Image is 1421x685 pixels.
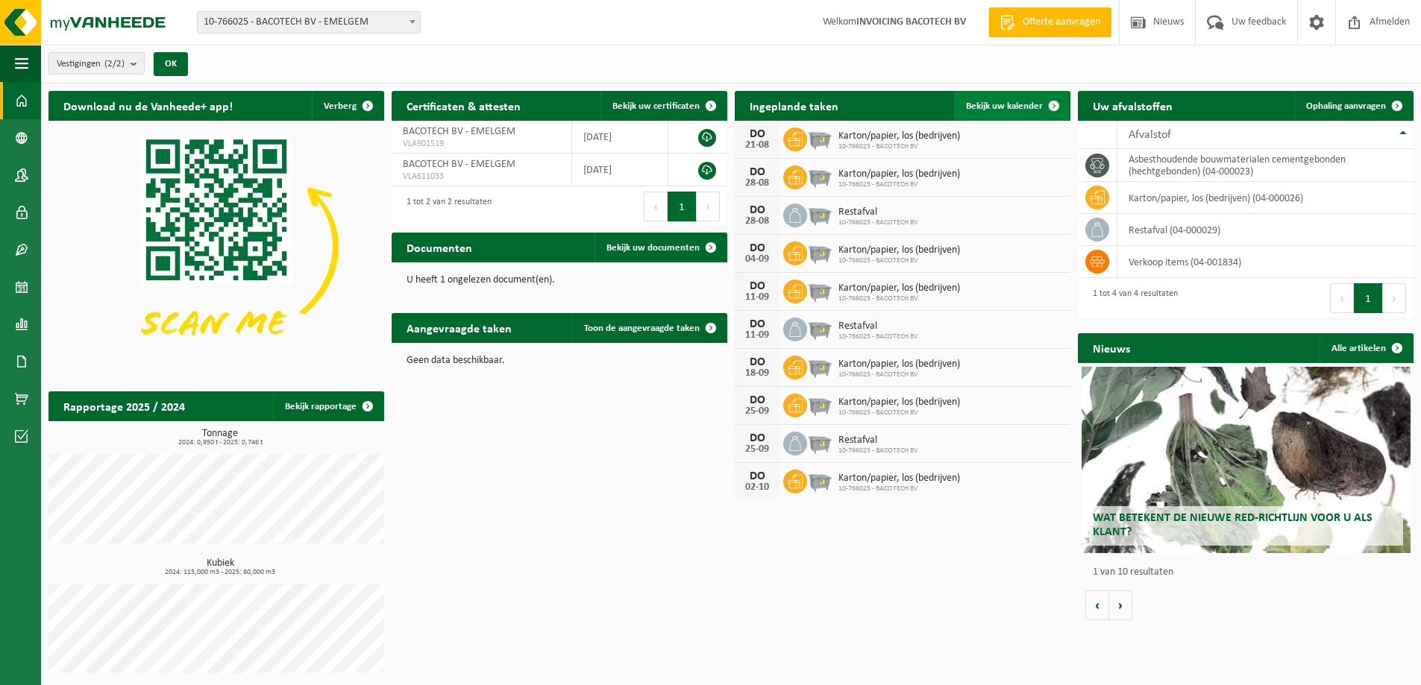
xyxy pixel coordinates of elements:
[392,233,487,262] h2: Documenten
[742,140,772,151] div: 21-08
[1117,182,1414,214] td: karton/papier, los (bedrijven) (04-000026)
[742,318,772,330] div: DO
[742,216,772,227] div: 28-08
[612,101,700,111] span: Bekijk uw certificaten
[838,473,960,484] span: Karton/papier, los (bedrijven)
[697,192,720,221] button: Next
[1085,590,1109,620] button: Vorige
[407,275,712,285] p: U heeft 1 ongelezen document(en).
[1117,214,1414,246] td: restafval (04-000029)
[403,138,560,150] span: VLA901519
[403,171,560,183] span: VLA611033
[742,432,772,444] div: DO
[56,439,384,446] span: 2024: 0,950 t - 2025: 0,746 t
[838,142,960,151] span: 10-766025 - BACOTECH BV
[838,435,918,446] span: Restafval
[742,470,772,482] div: DO
[595,233,726,262] a: Bekijk uw documenten
[407,356,712,366] p: Geen data beschikbaar.
[1085,282,1178,315] div: 1 tot 4 van 4 resultaten
[312,91,383,121] button: Verberg
[988,7,1111,37] a: Offerte aanvragen
[1320,333,1412,363] a: Alle artikelen
[807,315,832,341] img: WB-2500-GAL-GY-01
[807,277,832,303] img: WB-2500-GAL-GY-01
[572,313,726,343] a: Toon de aangevraagde taken
[838,168,960,180] span: Karton/papier, los (bedrijven)
[668,192,697,221] button: 1
[742,482,772,493] div: 02-10
[742,406,772,417] div: 25-09
[807,429,832,455] img: WB-2500-GAL-GY-01
[838,282,960,294] span: Karton/papier, los (bedrijven)
[1019,15,1104,30] span: Offerte aanvragen
[742,242,772,254] div: DO
[742,356,772,368] div: DO
[48,91,248,120] h2: Download nu de Vanheede+ app!
[742,166,772,178] div: DO
[1129,129,1171,141] span: Afvalstof
[742,280,772,292] div: DO
[838,446,918,455] span: 10-766025 - BACOTECH BV
[838,256,960,265] span: 10-766025 - BACOTECH BV
[838,408,960,417] span: 10-766025 - BACOTECH BV
[57,53,125,75] span: Vestigingen
[104,59,125,69] count: (2/2)
[966,101,1043,111] span: Bekijk uw kalender
[1078,91,1188,120] h2: Uw afvalstoffen
[742,368,772,379] div: 18-09
[838,484,960,493] span: 10-766025 - BACOTECH BV
[1109,590,1132,620] button: Volgende
[1354,283,1383,313] button: 1
[807,239,832,265] img: WB-2500-GAL-GY-01
[807,125,832,151] img: WB-2500-GAL-GY-01
[572,121,668,154] td: [DATE]
[807,353,832,379] img: WB-2500-GAL-GY-01
[742,394,772,406] div: DO
[807,201,832,227] img: WB-2500-GAL-GY-01
[742,178,772,189] div: 28-08
[572,154,668,186] td: [DATE]
[742,254,772,265] div: 04-09
[1306,101,1386,111] span: Ophaling aanvragen
[807,163,832,189] img: WB-2500-GAL-GY-01
[48,52,145,75] button: Vestigingen(2/2)
[735,91,853,120] h2: Ingeplande taken
[838,321,918,332] span: Restafval
[838,206,918,218] span: Restafval
[644,192,668,221] button: Previous
[838,244,960,256] span: Karton/papier, los (bedrijven)
[1082,367,1411,553] a: Wat betekent de nieuwe RED-richtlijn voor u als klant?
[1117,149,1414,182] td: asbesthoudende bouwmaterialen cementgebonden (hechtgebonden) (04-000023)
[807,391,832,417] img: WB-2500-GAL-GY-01
[838,359,960,370] span: Karton/papier, los (bedrijven)
[324,101,357,111] span: Verberg
[742,444,772,455] div: 25-09
[1294,91,1412,121] a: Ophaling aanvragen
[197,11,421,34] span: 10-766025 - BACOTECH BV - EMELGEM
[56,569,384,576] span: 2024: 115,000 m3 - 2025: 80,000 m3
[584,323,700,333] span: Toon de aangevraagde taken
[742,204,772,216] div: DO
[742,128,772,140] div: DO
[1093,512,1373,538] span: Wat betekent de nieuwe RED-richtlijn voor u als klant?
[838,294,960,303] span: 10-766025 - BACOTECH BV
[807,467,832,493] img: WB-2500-GAL-GY-01
[838,130,960,142] span: Karton/papier, los (bedrijven)
[838,218,918,227] span: 10-766025 - BACOTECH BV
[838,370,960,379] span: 10-766025 - BACOTECH BV
[399,190,492,223] div: 1 tot 2 van 2 resultaten
[403,126,515,137] span: BACOTECH BV - EMELGEM
[392,91,536,120] h2: Certificaten & attesten
[1117,246,1414,278] td: verkoop items (04-001834)
[198,12,420,33] span: 10-766025 - BACOTECH BV - EMELGEM
[838,332,918,341] span: 10-766025 - BACOTECH BV
[56,558,384,576] h3: Kubiek
[856,16,966,28] strong: INVOICING BACOTECH BV
[1383,283,1406,313] button: Next
[392,313,527,342] h2: Aangevraagde taken
[48,391,200,420] h2: Rapportage 2025 / 2024
[1093,567,1406,578] p: 1 van 10 resultaten
[742,292,772,303] div: 11-09
[154,52,188,76] button: OK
